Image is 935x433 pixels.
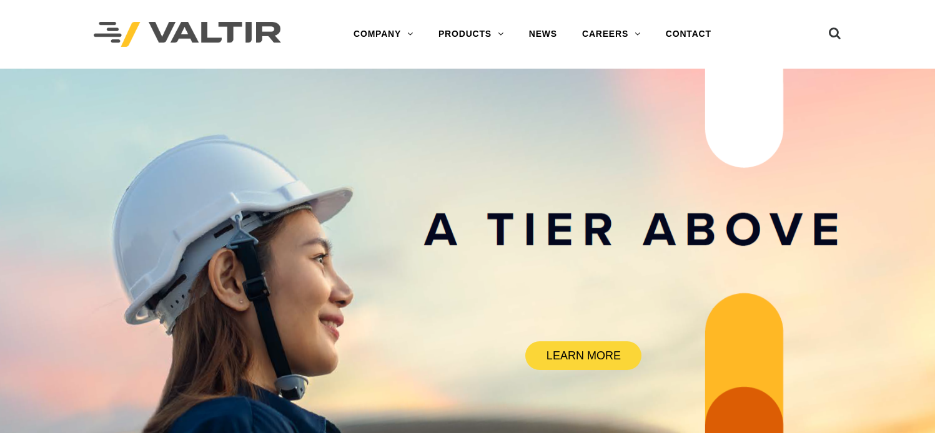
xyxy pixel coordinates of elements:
a: LEARN MORE [525,341,641,370]
img: Valtir [94,22,281,47]
a: NEWS [517,22,570,47]
a: PRODUCTS [426,22,517,47]
a: COMPANY [341,22,426,47]
a: CONTACT [653,22,724,47]
a: CAREERS [570,22,653,47]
